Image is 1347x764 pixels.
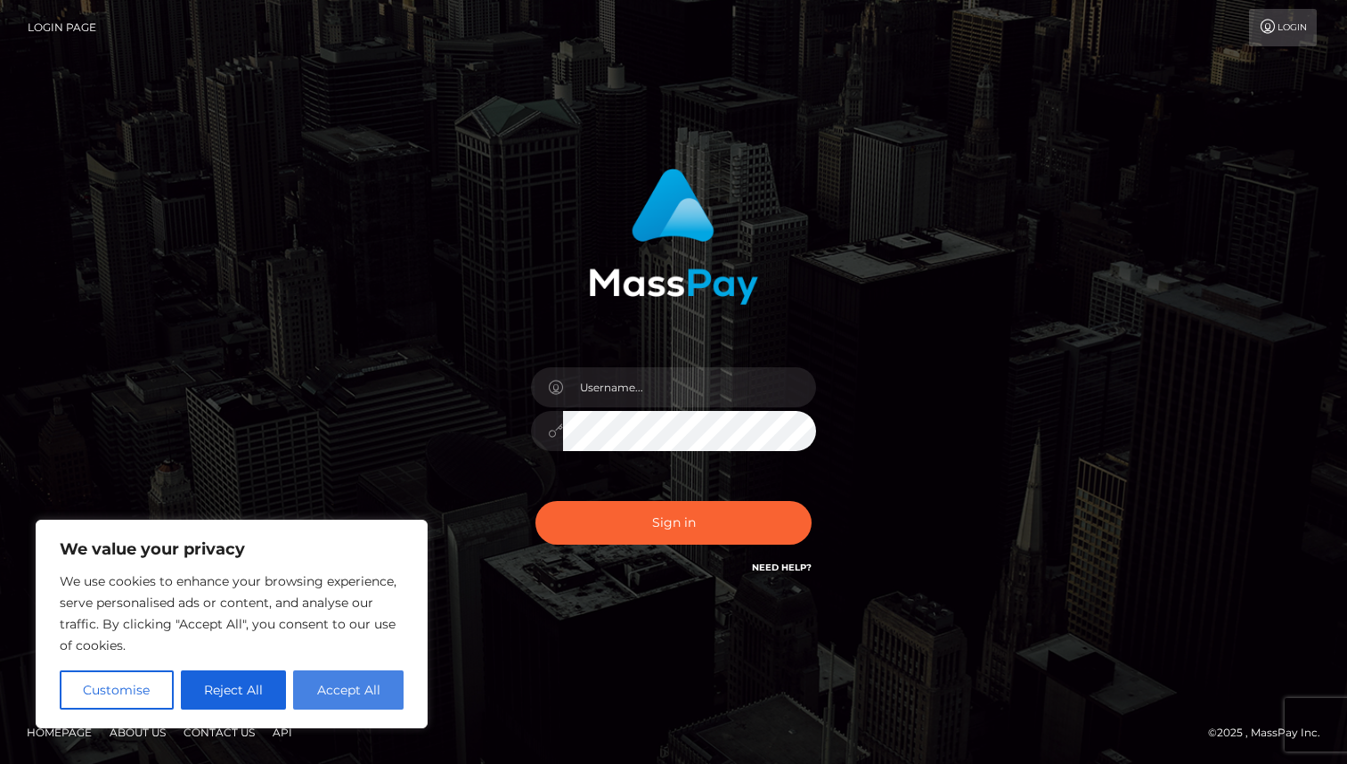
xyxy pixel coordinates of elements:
[752,562,812,573] a: Need Help?
[60,538,404,560] p: We value your privacy
[102,719,173,746] a: About Us
[28,9,96,46] a: Login Page
[20,719,99,746] a: Homepage
[563,367,816,407] input: Username...
[60,670,174,710] button: Customise
[293,670,404,710] button: Accept All
[176,719,262,746] a: Contact Us
[589,168,758,305] img: MassPay Login
[1208,723,1334,743] div: © 2025 , MassPay Inc.
[265,719,299,746] a: API
[181,670,287,710] button: Reject All
[535,501,812,545] button: Sign in
[1249,9,1317,46] a: Login
[60,571,404,656] p: We use cookies to enhance your browsing experience, serve personalised ads or content, and analys...
[36,520,428,728] div: We value your privacy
